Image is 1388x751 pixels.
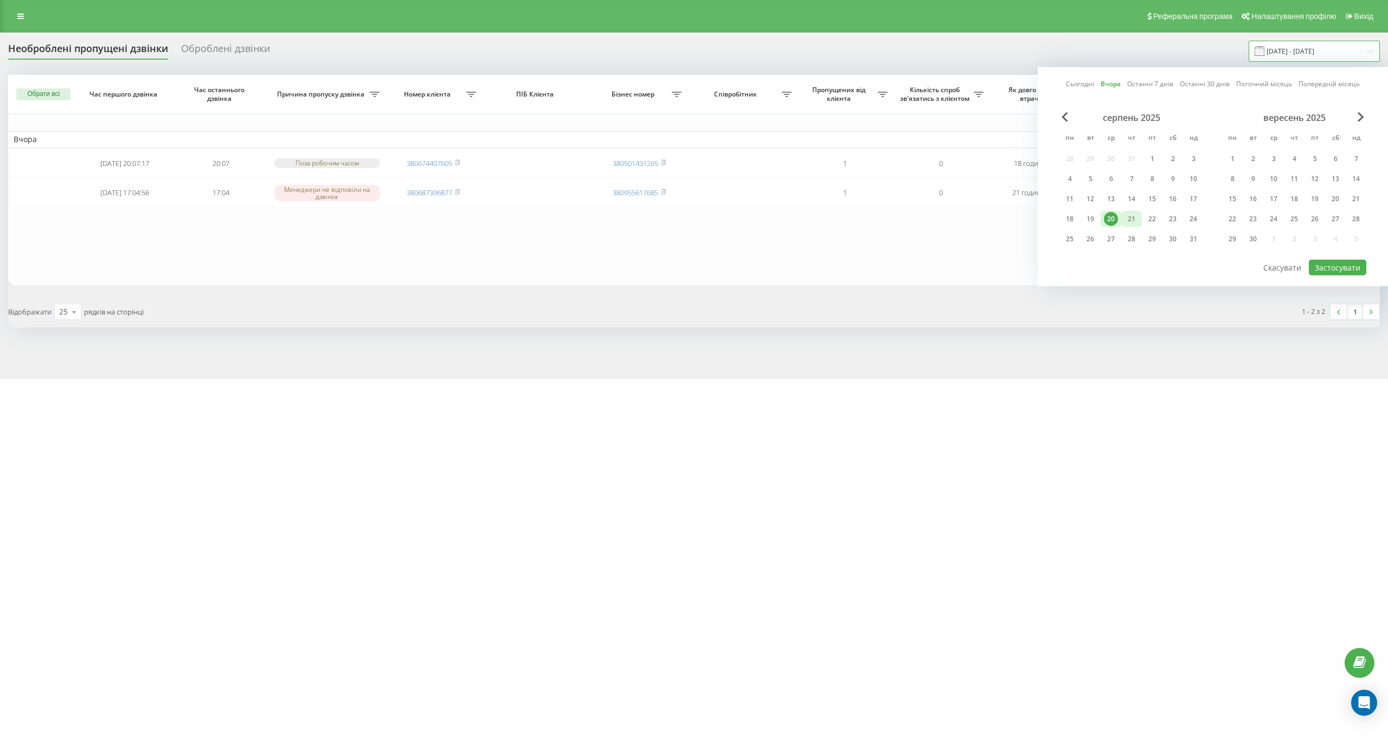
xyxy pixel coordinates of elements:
[1123,131,1140,147] abbr: четвер
[1183,231,1204,247] div: нд 31 серп 2025 р.
[797,179,893,208] td: 1
[1349,212,1363,226] div: 28
[1222,151,1243,167] div: пн 1 вер 2025 р.
[1284,211,1305,227] div: чт 25 вер 2025 р.
[1267,212,1281,226] div: 24
[1080,171,1101,187] div: вт 5 серп 2025 р.
[1145,172,1159,186] div: 8
[8,131,1380,147] td: Вчора
[1063,172,1077,186] div: 4
[1104,232,1118,246] div: 27
[274,185,380,201] div: Менеджери не відповіли на дзвінок
[1222,191,1243,207] div: пн 15 вер 2025 р.
[1063,192,1077,206] div: 11
[1183,191,1204,207] div: нд 17 серп 2025 р.
[1162,151,1183,167] div: сб 2 серп 2025 р.
[1183,151,1204,167] div: нд 3 серп 2025 р.
[1225,192,1239,206] div: 15
[181,43,270,60] div: Оброблені дзвінки
[1347,304,1363,319] a: 1
[1349,152,1363,166] div: 7
[274,90,370,99] span: Причина пропуску дзвінка
[1186,232,1200,246] div: 31
[1354,12,1373,21] span: Вихід
[1267,152,1281,166] div: 3
[1287,152,1301,166] div: 4
[391,90,466,99] span: Номер клієнта
[1162,231,1183,247] div: сб 30 серп 2025 р.
[1166,212,1180,226] div: 23
[1246,192,1260,206] div: 16
[1225,212,1239,226] div: 22
[1243,231,1263,247] div: вт 30 вер 2025 р.
[989,179,1085,208] td: 21 годину тому
[1101,171,1121,187] div: ср 6 серп 2025 р.
[1305,171,1325,187] div: пт 12 вер 2025 р.
[1267,172,1281,186] div: 10
[1351,690,1377,716] div: Open Intercom Messenger
[1246,232,1260,246] div: 30
[1308,212,1322,226] div: 26
[1263,211,1284,227] div: ср 24 вер 2025 р.
[1346,151,1366,167] div: нд 7 вер 2025 р.
[1101,191,1121,207] div: ср 13 серп 2025 р.
[77,150,173,177] td: [DATE] 20:07:17
[1103,131,1119,147] abbr: середа
[1124,212,1139,226] div: 21
[1305,191,1325,207] div: пт 19 вер 2025 р.
[1121,171,1142,187] div: чт 7 серп 2025 р.
[1284,191,1305,207] div: чт 18 вер 2025 р.
[1083,192,1097,206] div: 12
[1263,171,1284,187] div: ср 10 вер 2025 р.
[893,150,989,177] td: 0
[1243,191,1263,207] div: вт 16 вер 2025 р.
[1299,79,1360,89] a: Попередній місяць
[1101,211,1121,227] div: ср 20 серп 2025 р.
[1267,192,1281,206] div: 17
[1166,152,1180,166] div: 2
[1142,171,1162,187] div: пт 8 серп 2025 р.
[1243,211,1263,227] div: вт 23 вер 2025 р.
[1083,232,1097,246] div: 26
[613,158,658,168] a: 380501431265
[1144,131,1160,147] abbr: п’ятниця
[1327,131,1344,147] abbr: субота
[1325,211,1346,227] div: сб 27 вер 2025 р.
[182,86,259,102] span: Час останнього дзвінка
[1121,231,1142,247] div: чт 28 серп 2025 р.
[989,150,1085,177] td: 18 годин тому
[1186,152,1200,166] div: 3
[1121,191,1142,207] div: чт 14 серп 2025 р.
[1325,151,1346,167] div: сб 6 вер 2025 р.
[1162,171,1183,187] div: сб 9 серп 2025 р.
[1305,151,1325,167] div: пт 5 вер 2025 р.
[1183,171,1204,187] div: нд 10 серп 2025 р.
[1222,231,1243,247] div: пн 29 вер 2025 р.
[173,150,269,177] td: 20:07
[1186,212,1200,226] div: 24
[797,150,893,177] td: 1
[1236,79,1292,89] a: Поточний місяць
[1265,131,1282,147] abbr: середа
[1162,211,1183,227] div: сб 23 серп 2025 р.
[1142,211,1162,227] div: пт 22 серп 2025 р.
[1101,231,1121,247] div: ср 27 серп 2025 р.
[1145,192,1159,206] div: 15
[1080,211,1101,227] div: вт 19 серп 2025 р.
[1325,191,1346,207] div: сб 20 вер 2025 р.
[1183,211,1204,227] div: нд 24 серп 2025 р.
[1263,191,1284,207] div: ср 17 вер 2025 р.
[1080,191,1101,207] div: вт 12 серп 2025 р.
[1222,171,1243,187] div: пн 8 вер 2025 р.
[1185,131,1201,147] abbr: неділя
[1325,171,1346,187] div: сб 13 вер 2025 р.
[898,86,974,102] span: Кількість спроб зв'язатись з клієнтом
[893,179,989,208] td: 0
[1243,171,1263,187] div: вт 9 вер 2025 р.
[1358,112,1364,122] span: Next Month
[1302,306,1325,317] div: 1 - 2 з 2
[1166,172,1180,186] div: 9
[86,90,163,99] span: Час першого дзвінка
[1059,191,1080,207] div: пн 11 серп 2025 р.
[613,188,658,197] a: 380955617685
